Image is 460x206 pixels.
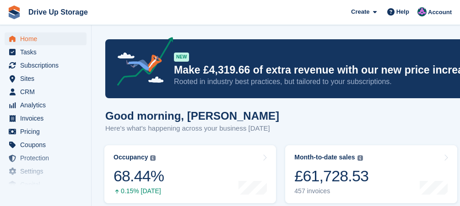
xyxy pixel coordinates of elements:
[5,85,87,98] a: menu
[417,7,427,16] img: Andy
[5,32,87,45] a: menu
[5,46,87,58] a: menu
[20,46,75,58] span: Tasks
[114,167,164,185] div: 68.44%
[20,72,75,85] span: Sites
[7,5,21,19] img: stora-icon-8386f47178a22dfd0bd8f6a31ec36ba5ce8667c1dd55bd0f319d3a0aa187defe.svg
[20,59,75,72] span: Subscriptions
[5,99,87,111] a: menu
[105,110,279,122] h1: Good morning, [PERSON_NAME]
[20,99,75,111] span: Analytics
[294,153,355,161] div: Month-to-date sales
[105,123,279,134] p: Here's what's happening across your business [DATE]
[396,7,409,16] span: Help
[20,112,75,125] span: Invoices
[109,37,173,89] img: price-adjustments-announcement-icon-8257ccfd72463d97f412b2fc003d46551f7dbcb40ab6d574587a9cd5c0d94...
[174,53,189,62] div: NEW
[294,167,368,185] div: £61,728.53
[104,145,276,203] a: Occupancy 68.44% 0.15% [DATE]
[5,125,87,138] a: menu
[20,32,75,45] span: Home
[20,165,75,178] span: Settings
[5,138,87,151] a: menu
[285,145,457,203] a: Month-to-date sales £61,728.53 457 invoices
[150,155,156,161] img: icon-info-grey-7440780725fd019a000dd9b08b2336e03edf1995a4989e88bcd33f0948082b44.svg
[25,5,92,20] a: Drive Up Storage
[5,112,87,125] a: menu
[114,153,148,161] div: Occupancy
[20,85,75,98] span: CRM
[5,178,87,191] a: menu
[5,59,87,72] a: menu
[114,187,164,195] div: 0.15% [DATE]
[5,165,87,178] a: menu
[20,178,75,191] span: Capital
[294,187,368,195] div: 457 invoices
[20,138,75,151] span: Coupons
[5,72,87,85] a: menu
[5,152,87,164] a: menu
[428,8,452,17] span: Account
[20,125,75,138] span: Pricing
[20,152,75,164] span: Protection
[357,155,363,161] img: icon-info-grey-7440780725fd019a000dd9b08b2336e03edf1995a4989e88bcd33f0948082b44.svg
[351,7,369,16] span: Create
